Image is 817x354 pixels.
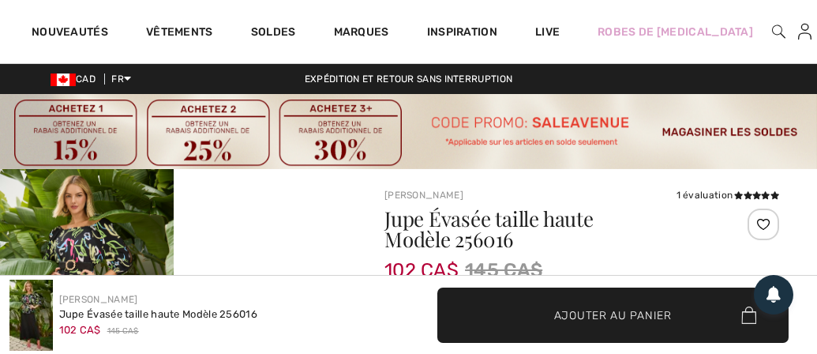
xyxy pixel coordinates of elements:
[111,73,131,85] span: FR
[427,25,497,42] span: Inspiration
[384,243,459,281] span: 102 CA$
[251,25,296,42] a: Soldes
[535,24,560,40] a: Live
[554,307,672,323] span: Ajouter au panier
[9,280,53,351] img: Jupe &Eacute;vas&eacute;e Taille Haute mod&egrave;le 256016
[798,22,811,41] img: Mes infos
[741,307,756,324] img: Bag.svg
[146,25,213,42] a: Vêtements
[59,324,101,336] span: 102 CA$
[772,22,785,41] img: recherche
[334,25,389,42] a: Marques
[384,190,463,201] a: [PERSON_NAME]
[59,294,138,305] a: [PERSON_NAME]
[717,235,801,275] iframe: Ouvre un widget dans lequel vous pouvez trouver plus d’informations
[465,256,542,284] span: 145 CA$
[51,73,102,85] span: CAD
[384,209,714,250] h1: Jupe Évasée taille haute Modèle 256016
[598,24,753,40] a: Robes de [MEDICAL_DATA]
[32,25,108,42] a: Nouveautés
[676,188,779,202] div: 1 évaluation
[107,326,139,337] span: 145 CA$
[59,307,257,322] div: Jupe Évasée taille haute Modèle 256016
[51,73,76,86] img: Canadian Dollar
[437,288,789,343] button: Ajouter au panier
